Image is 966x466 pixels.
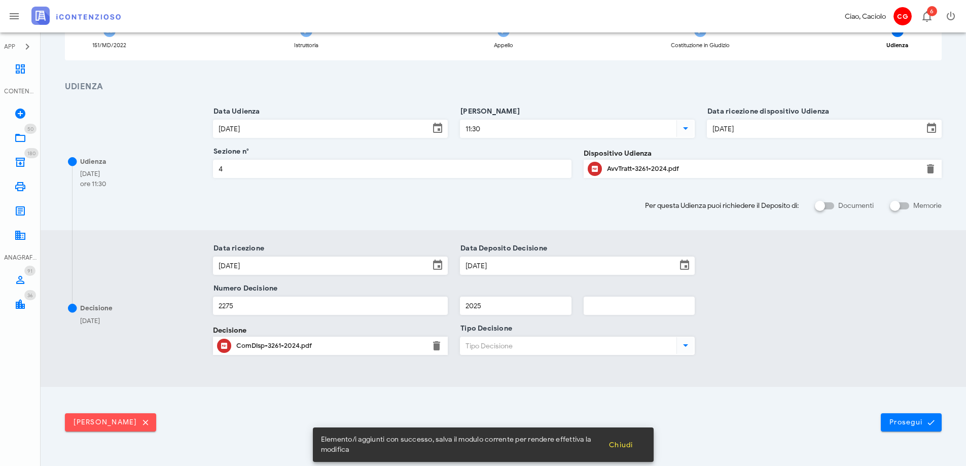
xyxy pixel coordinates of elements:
[73,418,148,427] span: [PERSON_NAME]
[4,87,37,96] div: CONTENZIOSO
[217,339,231,353] button: Clicca per aprire un'anteprima del file o scaricarlo
[92,43,126,48] div: 151/MD/2022
[645,200,799,211] span: Per questa Udienza puoi richiedere il Deposito di:
[607,161,918,177] div: Clicca per aprire un'anteprima del file o scaricarlo
[838,201,874,211] label: Documenti
[80,179,106,189] div: ore 11:30
[457,324,512,334] label: Tipo Decisione
[213,160,570,177] input: Sezione n°
[889,418,934,427] span: Prosegui
[584,148,652,159] label: Dispositivo Udienza
[27,150,35,157] span: 180
[845,11,886,22] div: Ciao, Caciolo
[236,342,424,350] div: ComDisp-3261-2024.pdf
[890,4,914,28] button: CG
[24,124,37,134] span: Distintivo
[24,148,39,158] span: Distintivo
[927,6,937,16] span: Distintivo
[671,43,730,48] div: Costituzione in Giudizio
[210,283,277,294] label: Numero Decisione
[431,340,443,352] button: Elimina
[236,338,424,354] div: Clicca per aprire un'anteprima del file o scaricarlo
[31,7,121,25] img: logo-text-2x.png
[65,81,942,93] h3: Udienza
[80,157,106,167] div: Udienza
[893,7,912,25] span: CG
[494,43,513,48] div: Appello
[924,163,937,175] button: Elimina
[65,413,156,432] button: [PERSON_NAME]
[27,268,32,274] span: 91
[321,435,600,455] span: Elemento/i aggiunti con successo, salva il modulo corrente per rendere effettiva la modifica
[457,243,547,254] label: Data Deposito Decisione
[609,441,633,449] span: Chiudi
[80,316,100,325] span: [DATE]
[24,290,36,300] span: Distintivo
[213,297,447,314] input: Numero Decisione
[210,147,249,157] label: Sezione n°
[80,303,113,313] div: Decisione
[881,413,942,432] button: Prosegui
[4,253,37,262] div: ANAGRAFICA
[457,106,520,117] label: [PERSON_NAME]
[704,106,829,117] label: Data ricezione dispositivo Udienza
[886,43,908,48] div: Udienza
[913,201,942,211] label: Memorie
[588,162,602,176] button: Clicca per aprire un'anteprima del file o scaricarlo
[80,169,106,179] div: [DATE]
[24,266,35,276] span: Distintivo
[607,165,918,173] div: AvvTratt-3261-2024.pdf
[27,126,33,132] span: 50
[27,292,33,299] span: 36
[213,325,246,336] label: Decisione
[210,243,264,254] label: Data ricezione
[460,120,674,137] input: Ora Udienza
[460,337,674,354] input: Tipo Decisione
[210,106,260,117] label: Data Udienza
[914,4,939,28] button: Distintivo
[600,436,641,454] button: Chiudi
[294,43,318,48] div: Istruttoria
